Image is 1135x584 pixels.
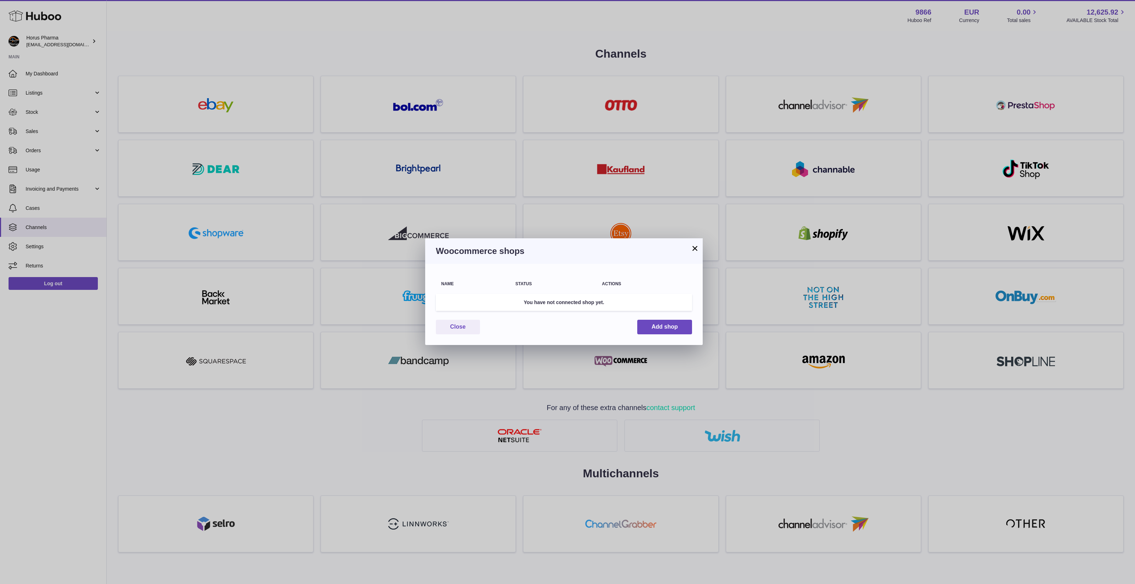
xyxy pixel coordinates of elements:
[436,320,480,334] button: Close
[516,282,591,286] div: Status
[441,282,505,286] div: Name
[436,294,692,311] td: You have not connected shop yet.
[436,245,692,257] h3: Woocommerce shops
[691,244,699,253] button: ×
[637,320,692,334] button: Add shop
[602,282,687,286] div: Actions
